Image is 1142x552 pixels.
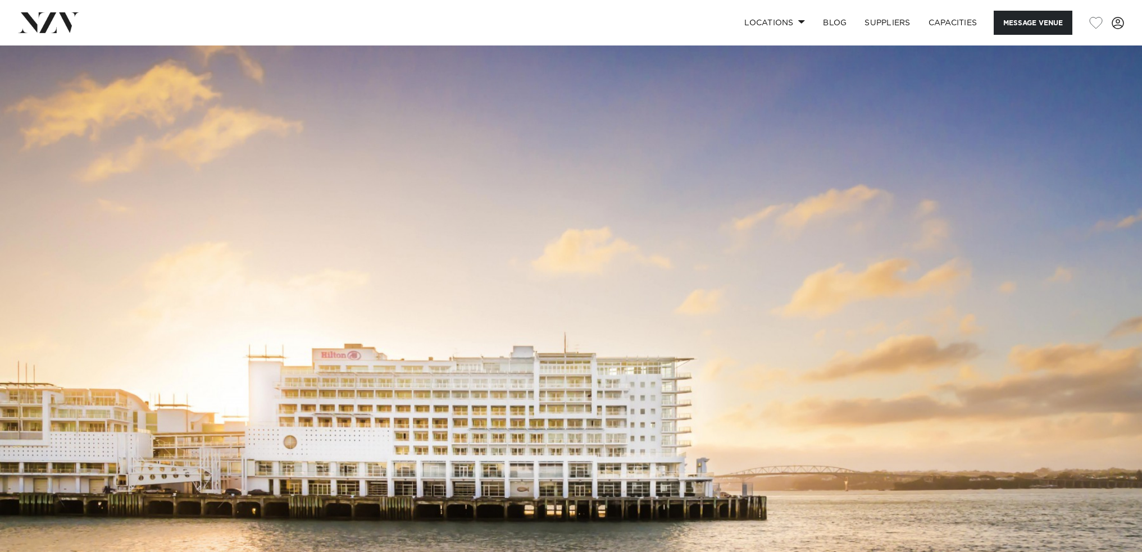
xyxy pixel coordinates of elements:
[920,11,986,35] a: Capacities
[735,11,814,35] a: Locations
[856,11,919,35] a: SUPPLIERS
[814,11,856,35] a: BLOG
[994,11,1072,35] button: Message Venue
[18,12,79,33] img: nzv-logo.png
